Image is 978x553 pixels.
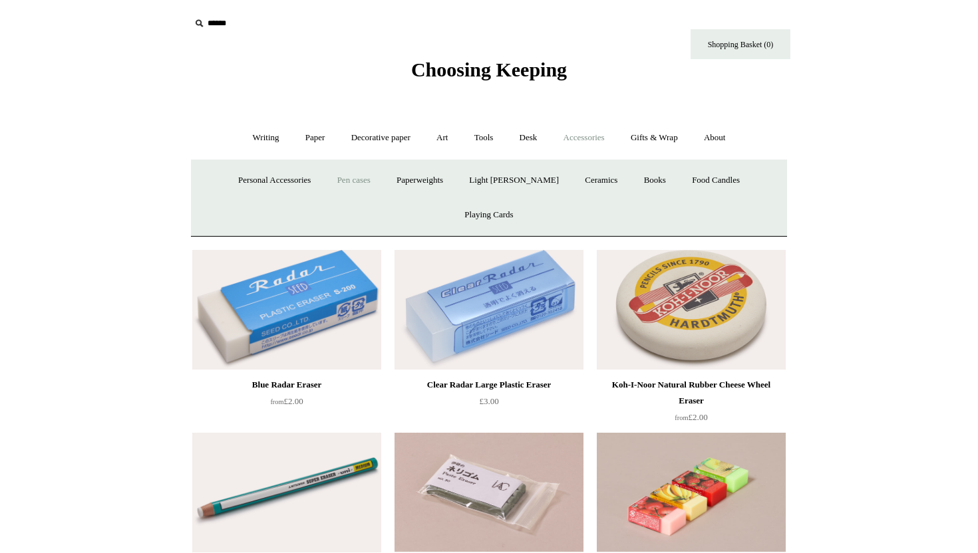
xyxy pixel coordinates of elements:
a: Art [424,120,460,156]
a: Desk [508,120,550,156]
a: Playing Cards [452,197,525,233]
div: Clear Radar Large Plastic Eraser [398,377,580,393]
a: Pen cases [325,163,383,198]
a: Koh-I-Noor Natural Rubber Cheese Wheel Eraser from£2.00 [597,377,786,431]
span: Choosing Keeping [411,58,567,80]
a: Paper [293,120,337,156]
a: Mitsubishi "Super Eraser" Eraser Pencil Mitsubishi "Super Eraser" Eraser Pencil [192,433,381,552]
span: from [675,414,688,421]
a: Accessories [552,120,617,156]
a: Personal Accessories [226,163,323,198]
span: £2.00 [675,412,707,422]
img: Clear Radar Large Plastic Eraser [395,250,583,370]
a: Fruit Scented Plastic Eraser Fruit Scented Plastic Eraser [597,433,786,552]
div: Koh-I-Noor Natural Rubber Cheese Wheel Eraser [600,377,782,409]
a: Clear Radar Large Plastic Eraser Clear Radar Large Plastic Eraser [395,250,583,370]
img: Mitsubishi "Super Eraser" Eraser Pencil [192,433,381,552]
a: Blue Radar Eraser Blue Radar Eraser [192,250,381,370]
a: Blue Radar Eraser from£2.00 [192,377,381,431]
a: About [692,120,738,156]
a: Koh-I-Noor Natural Rubber Cheese Wheel Eraser Koh-I-Noor Natural Rubber Cheese Wheel Eraser [597,250,786,370]
span: £2.00 [270,396,303,406]
img: Fruit Scented Plastic Eraser [597,433,786,552]
a: Clear Radar Large Plastic Eraser £3.00 [395,377,583,431]
img: Kneadable / Putty Eraser [395,433,583,552]
span: from [270,398,283,405]
a: Tools [462,120,506,156]
a: Decorative paper [339,120,422,156]
a: Writing [241,120,291,156]
img: Blue Radar Eraser [192,250,381,370]
a: Gifts & Wrap [619,120,690,156]
div: Blue Radar Eraser [196,377,378,393]
a: Ceramics [573,163,629,198]
a: Choosing Keeping [411,69,567,78]
a: Food Candles [680,163,752,198]
a: Light [PERSON_NAME] [457,163,571,198]
a: Books [632,163,678,198]
a: Shopping Basket (0) [691,29,790,59]
span: £3.00 [479,396,498,406]
a: Paperweights [385,163,455,198]
a: Kneadable / Putty Eraser Kneadable / Putty Eraser [395,433,583,552]
img: Koh-I-Noor Natural Rubber Cheese Wheel Eraser [597,250,786,370]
